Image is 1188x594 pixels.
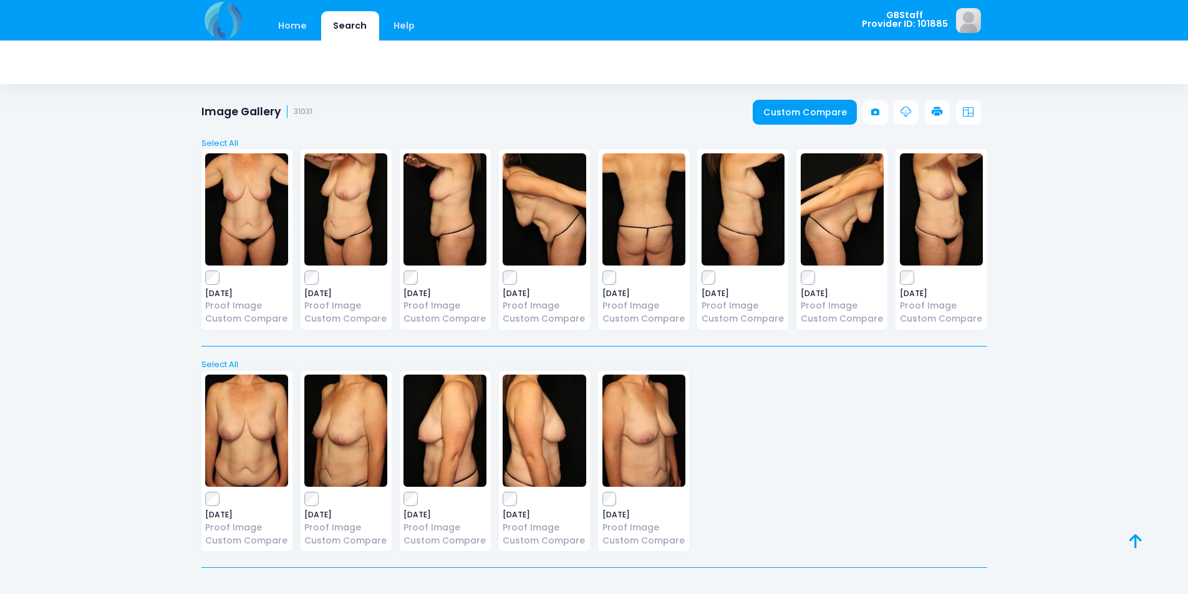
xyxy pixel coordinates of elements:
[503,511,586,519] span: [DATE]
[503,312,586,325] a: Custom Compare
[205,153,288,266] img: image
[304,521,387,534] a: Proof Image
[403,511,486,519] span: [DATE]
[205,375,288,487] img: image
[205,312,288,325] a: Custom Compare
[956,8,981,33] img: image
[304,534,387,547] a: Custom Compare
[602,312,685,325] a: Custom Compare
[403,534,486,547] a: Custom Compare
[900,153,983,266] img: image
[900,312,983,325] a: Custom Compare
[702,153,785,266] img: image
[503,534,586,547] a: Custom Compare
[304,375,387,487] img: image
[503,299,586,312] a: Proof Image
[304,511,387,519] span: [DATE]
[403,153,486,266] img: image
[403,290,486,297] span: [DATE]
[205,299,288,312] a: Proof Image
[304,153,387,266] img: image
[602,290,685,297] span: [DATE]
[403,312,486,325] a: Custom Compare
[304,312,387,325] a: Custom Compare
[503,521,586,534] a: Proof Image
[205,511,288,519] span: [DATE]
[862,11,948,29] span: GBStaff Provider ID: 101885
[900,299,983,312] a: Proof Image
[801,312,884,325] a: Custom Compare
[503,375,586,487] img: image
[403,521,486,534] a: Proof Image
[197,358,991,371] a: Select All
[753,100,857,125] a: Custom Compare
[304,299,387,312] a: Proof Image
[702,299,785,312] a: Proof Image
[403,299,486,312] a: Proof Image
[403,375,486,487] img: image
[381,11,427,41] a: Help
[602,511,685,519] span: [DATE]
[801,153,884,266] img: image
[201,105,313,118] h1: Image Gallery
[321,11,379,41] a: Search
[702,290,785,297] span: [DATE]
[503,153,586,266] img: image
[205,534,288,547] a: Custom Compare
[266,11,319,41] a: Home
[205,290,288,297] span: [DATE]
[304,290,387,297] span: [DATE]
[602,521,685,534] a: Proof Image
[801,299,884,312] a: Proof Image
[602,375,685,487] img: image
[602,299,685,312] a: Proof Image
[900,290,983,297] span: [DATE]
[602,153,685,266] img: image
[294,107,312,117] small: 31031
[702,312,785,325] a: Custom Compare
[801,290,884,297] span: [DATE]
[197,137,991,150] a: Select All
[602,534,685,547] a: Custom Compare
[205,521,288,534] a: Proof Image
[503,290,586,297] span: [DATE]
